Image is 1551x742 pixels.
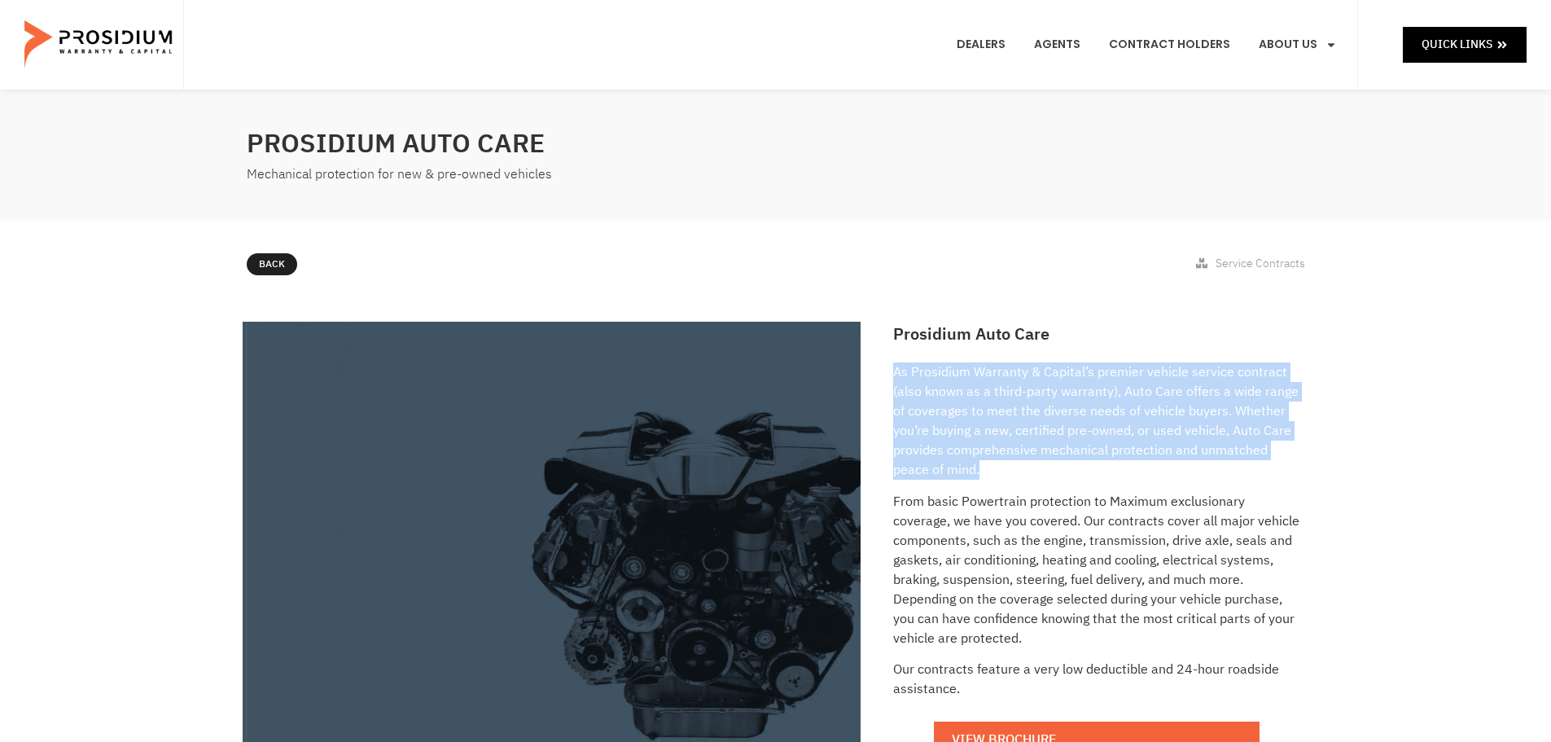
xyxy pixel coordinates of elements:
a: Contract Holders [1097,15,1242,75]
nav: Menu [944,15,1349,75]
a: Dealers [944,15,1018,75]
p: From basic Powertrain protection to Maximum exclusionary coverage, we have you covered. Our contr... [893,492,1300,648]
p: Our contracts feature a very low deductible and 24-hour roadside assistance. [893,660,1300,699]
a: About Us [1246,15,1349,75]
div: Mechanical protection for new & pre-owned vehicles [247,163,768,187]
a: Quick Links [1403,27,1527,62]
h2: Prosidium Auto Care [247,124,768,163]
p: As Prosidium Warranty & Capital’s premier vehicle service contract (also known as a third-party w... [893,362,1300,480]
a: Back [247,253,297,276]
span: Service Contracts [1216,255,1305,272]
a: Agents [1022,15,1093,75]
h2: Prosidium Auto Care [893,322,1300,346]
span: Quick Links [1422,34,1492,55]
span: Back [259,256,285,274]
